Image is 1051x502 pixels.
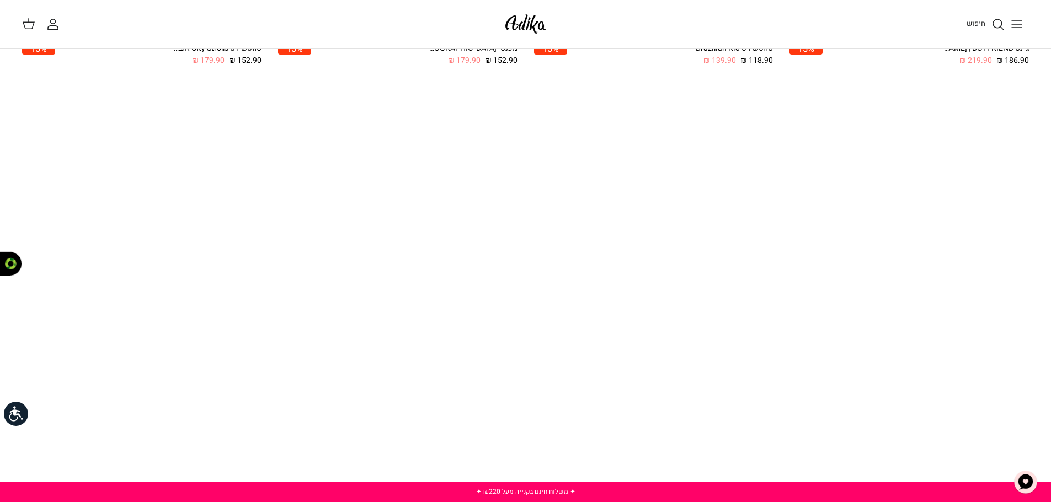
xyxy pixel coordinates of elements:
a: 15% [789,43,823,67]
span: 139.90 ₪ [703,55,736,67]
span: 15% [278,43,311,55]
span: 152.90 ₪ [229,55,262,67]
a: ג׳ינס All Or Nothing [PERSON_NAME] | BOYFRIEND 186.90 ₪ 219.90 ₪ [823,43,1029,67]
span: 219.90 ₪ [959,55,992,67]
span: 15% [789,43,823,55]
span: 186.90 ₪ [996,55,1029,67]
a: 15% [22,43,55,67]
a: ✦ משלוח חינם בקנייה מעל ₪220 ✦ [476,487,575,496]
span: 15% [534,43,567,55]
a: 15% [534,43,567,67]
a: חיפוש [967,18,1005,31]
a: 15% [278,43,311,67]
a: מכנסי [GEOGRAPHIC_DATA] 152.90 ₪ 179.90 ₪ [311,43,518,67]
span: 15% [22,43,55,55]
button: צ'אט [1009,466,1042,499]
span: 152.90 ₪ [485,55,518,67]
button: Toggle menu [1005,12,1029,36]
span: 179.90 ₪ [448,55,481,67]
img: Adika IL [502,11,549,37]
span: 179.90 ₪ [192,55,225,67]
span: 118.90 ₪ [740,55,773,67]
a: סווטשירט Brazilian Kid 118.90 ₪ 139.90 ₪ [567,43,773,67]
span: חיפוש [967,18,985,29]
a: החשבון שלי [46,18,64,31]
a: סווטשירט City Strolls אוברסייז 152.90 ₪ 179.90 ₪ [55,43,262,67]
